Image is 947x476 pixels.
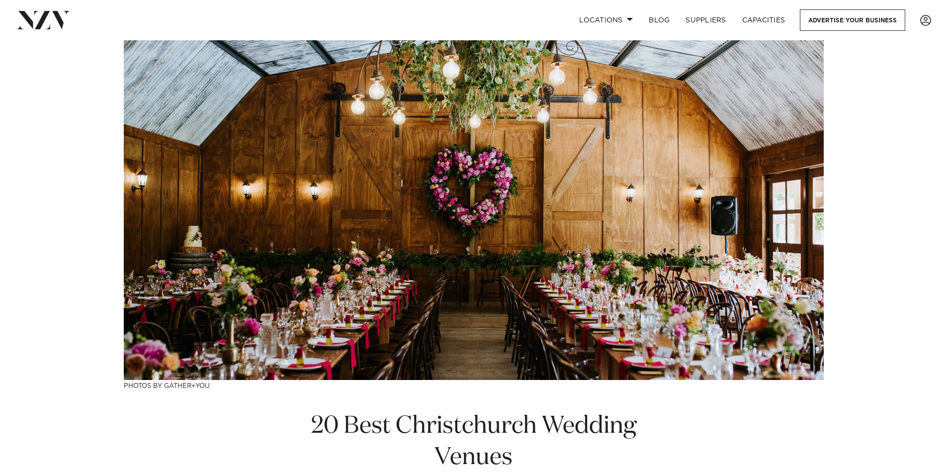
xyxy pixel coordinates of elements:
[304,411,644,474] h1: 20 Best Christchurch Wedding Venues
[124,380,824,390] h3: Photos by Gather+You
[678,9,734,31] a: SUPPLIERS
[571,9,641,31] a: Locations
[16,11,70,29] img: nzv-logo.png
[124,40,824,380] img: 20 Best Christchurch Wedding Venues
[641,9,678,31] a: BLOG
[734,9,793,31] a: Capacities
[800,9,905,31] a: Advertise your business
